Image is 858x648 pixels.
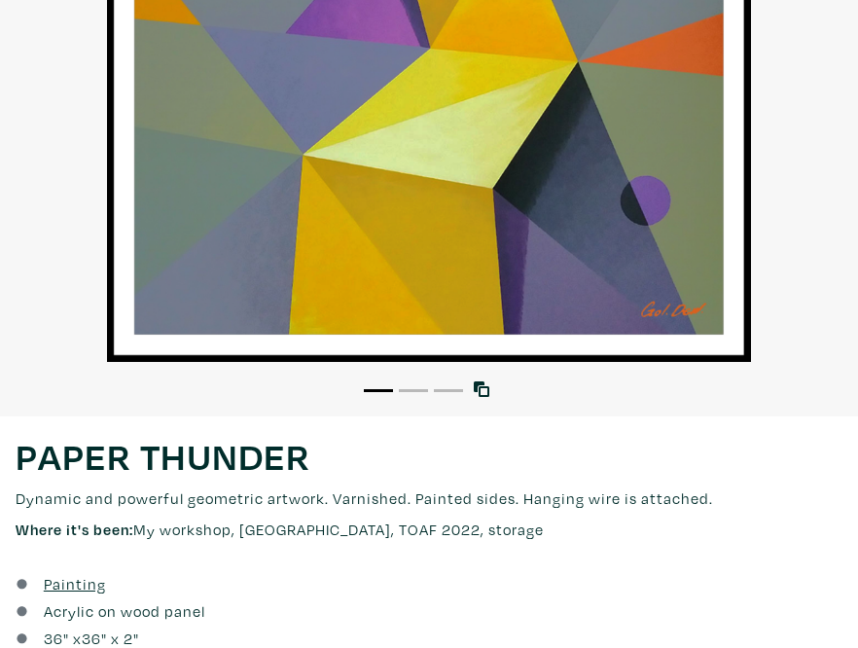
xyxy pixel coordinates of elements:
button: 3 of 3 [434,389,463,392]
span: 36 [82,629,101,648]
a: Painting [44,572,106,595]
a: Acrylic on wood panel [44,599,205,623]
u: Painting [44,574,106,594]
span: Where it's been: [16,520,133,539]
p: Dynamic and powerful geometric artwork. Varnished. Painted sides. Hanging wire is attached. [16,486,842,510]
button: 1 of 3 [364,389,393,392]
p: My workshop, [GEOGRAPHIC_DATA], TOAF 2022, storage [16,518,842,541]
h1: PAPER THUNDER [16,432,842,479]
span: 36 [44,629,63,648]
button: 2 of 3 [399,389,428,392]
